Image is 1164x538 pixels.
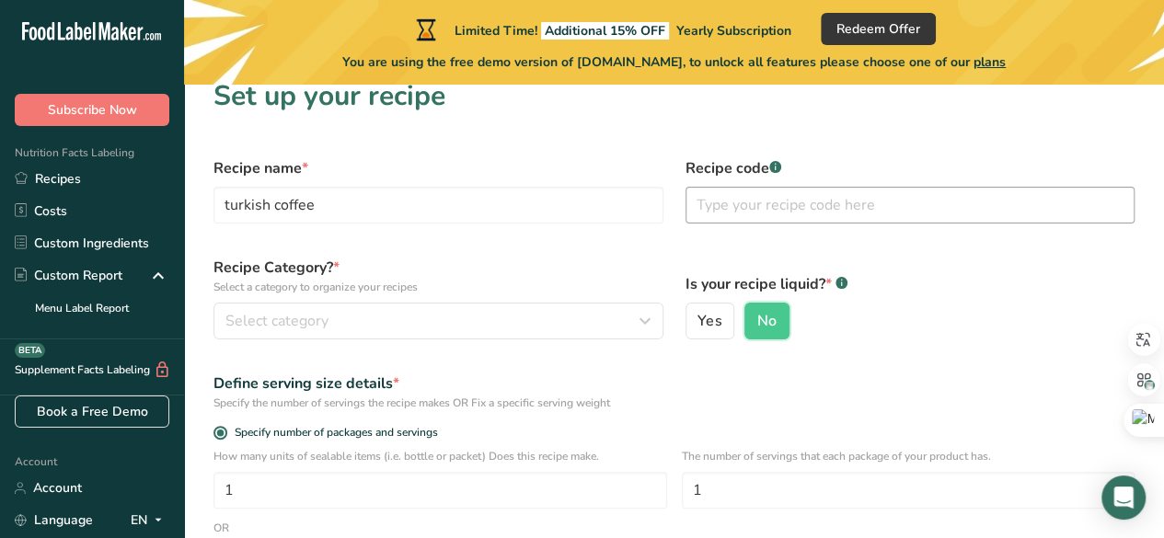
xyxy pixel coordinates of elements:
[15,504,93,536] a: Language
[686,273,1135,295] label: Is your recipe liquid?
[213,157,663,179] label: Recipe name
[697,312,721,330] span: Yes
[213,75,1135,117] h1: Set up your recipe
[227,426,438,440] span: Specify number of packages and servings
[15,343,45,358] div: BETA
[48,100,137,120] span: Subscribe Now
[836,19,920,39] span: Redeem Offer
[213,448,667,464] p: How many units of sealable items (i.e. bottle or packet) Does this recipe make.
[213,395,1135,411] div: Specify the number of servings the recipe makes OR Fix a specific serving weight
[342,52,1006,72] span: You are using the free demo version of [DOMAIN_NAME], to unlock all features please choose one of...
[1101,475,1146,520] div: Open Intercom Messenger
[202,520,240,536] div: OR
[412,18,791,40] div: Limited Time!
[676,22,791,40] span: Yearly Subscription
[974,53,1006,71] span: plans
[15,395,169,428] a: Book a Free Demo
[213,257,663,295] label: Recipe Category?
[213,279,663,295] p: Select a category to organize your recipes
[15,94,169,126] button: Subscribe Now
[757,312,777,330] span: No
[213,187,663,223] input: Type your recipe name here
[225,310,328,332] span: Select category
[686,187,1135,223] input: Type your recipe code here
[131,509,169,532] div: EN
[686,157,1135,179] label: Recipe code
[541,22,669,40] span: Additional 15% OFF
[682,448,1135,464] p: The number of servings that each package of your product has.
[821,13,936,45] button: Redeem Offer
[15,266,122,285] div: Custom Report
[213,372,1135,395] div: Define serving size details
[213,303,663,339] button: Select category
